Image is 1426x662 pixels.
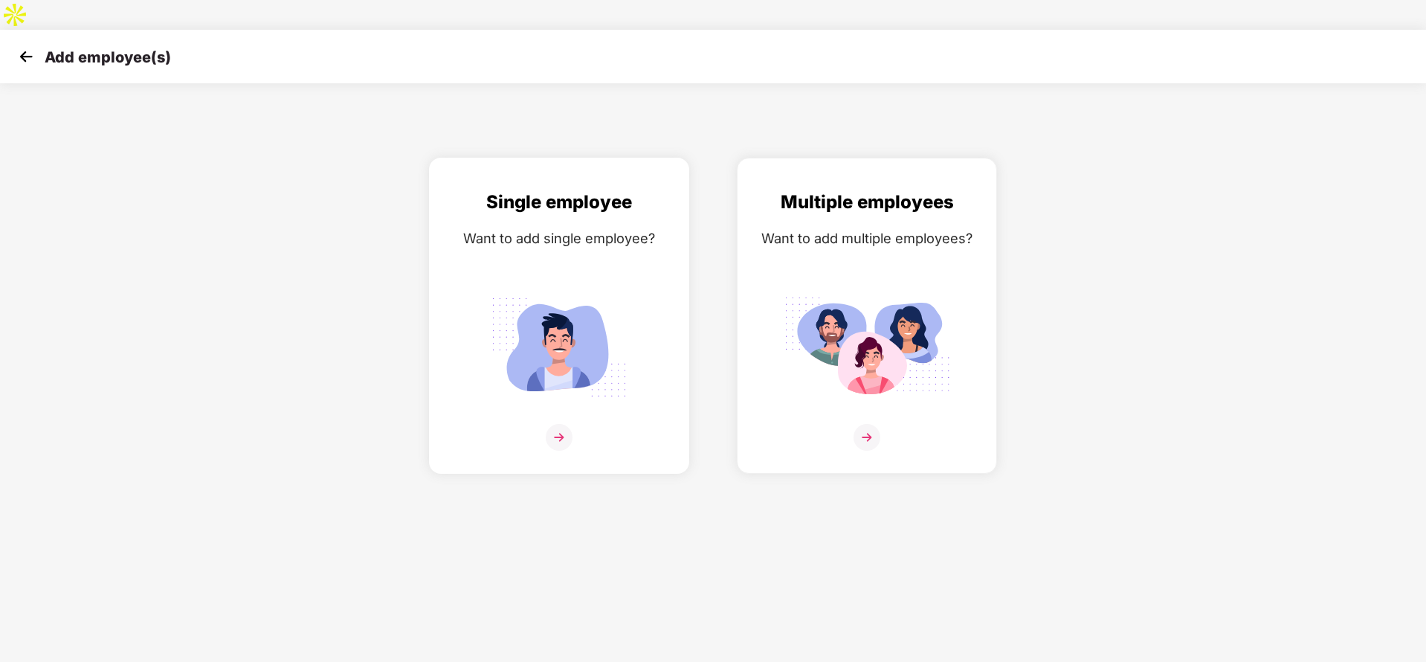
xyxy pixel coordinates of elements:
img: svg+xml;base64,PHN2ZyB4bWxucz0iaHR0cDovL3d3dy53My5vcmcvMjAwMC9zdmciIGlkPSJTaW5nbGVfZW1wbG95ZWUiIH... [476,289,642,405]
img: svg+xml;base64,PHN2ZyB4bWxucz0iaHR0cDovL3d3dy53My5vcmcvMjAwMC9zdmciIHdpZHRoPSIzNiIgaGVpZ2h0PSIzNi... [854,424,880,451]
div: Multiple employees [752,188,981,216]
div: Want to add multiple employees? [752,228,981,249]
img: svg+xml;base64,PHN2ZyB4bWxucz0iaHR0cDovL3d3dy53My5vcmcvMjAwMC9zdmciIGlkPSJNdWx0aXBsZV9lbXBsb3llZS... [784,289,950,405]
img: svg+xml;base64,PHN2ZyB4bWxucz0iaHR0cDovL3d3dy53My5vcmcvMjAwMC9zdmciIHdpZHRoPSIzNiIgaGVpZ2h0PSIzNi... [546,424,572,451]
div: Want to add single employee? [445,228,674,249]
img: svg+xml;base64,PHN2ZyB4bWxucz0iaHR0cDovL3d3dy53My5vcmcvMjAwMC9zdmciIHdpZHRoPSIzMCIgaGVpZ2h0PSIzMC... [15,45,37,68]
p: Add employee(s) [45,48,171,66]
div: Single employee [445,188,674,216]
